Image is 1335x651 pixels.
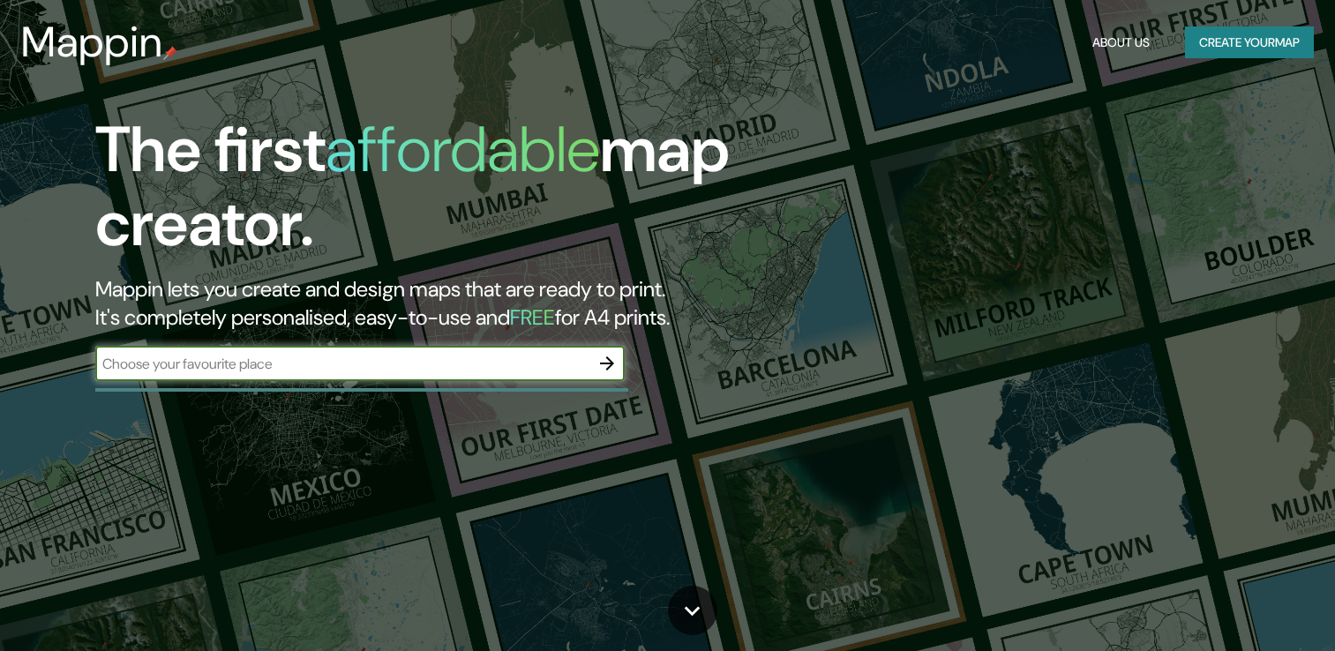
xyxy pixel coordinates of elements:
input: Choose your favourite place [95,354,589,374]
button: Create yourmap [1185,26,1314,59]
h1: The first map creator. [95,113,763,275]
h5: FREE [510,303,555,331]
h1: affordable [326,108,600,191]
img: mappin-pin [163,46,177,60]
button: About Us [1085,26,1157,59]
h2: Mappin lets you create and design maps that are ready to print. It's completely personalised, eas... [95,275,763,332]
h3: Mappin [21,18,163,67]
